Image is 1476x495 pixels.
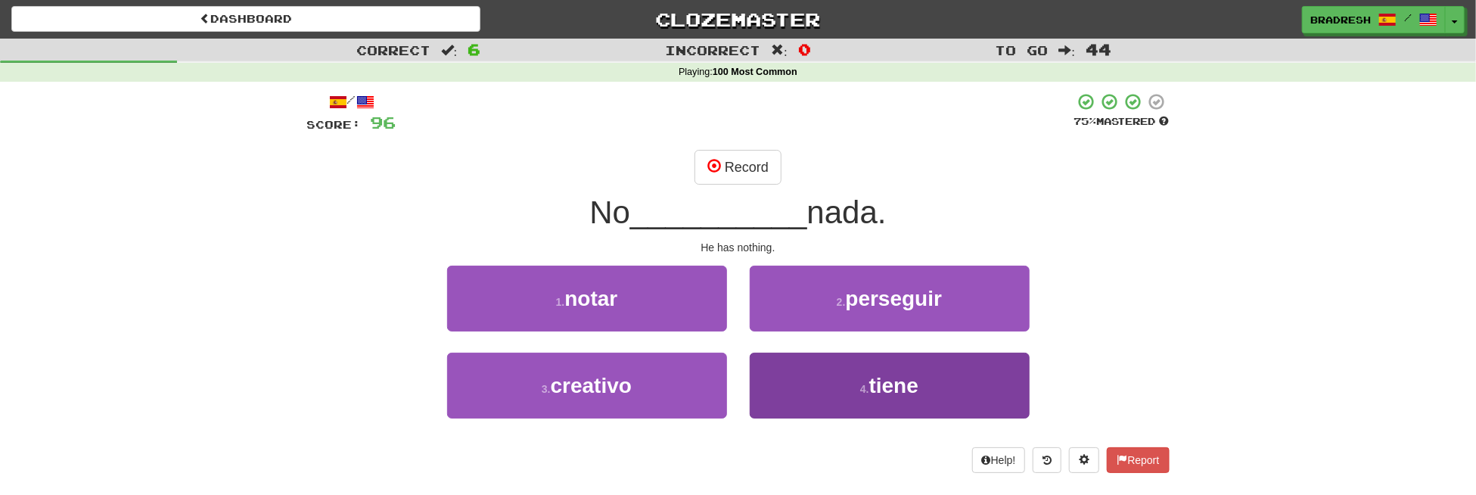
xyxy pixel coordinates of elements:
[551,374,632,397] span: creativo
[694,150,782,185] button: Record
[860,383,869,395] small: 4 .
[468,40,480,58] span: 6
[665,42,760,58] span: Incorrect
[371,113,396,132] span: 96
[1086,40,1111,58] span: 44
[713,67,797,77] strong: 100 Most Common
[1302,6,1446,33] a: BradResh /
[307,118,362,131] span: Score:
[11,6,480,32] a: Dashboard
[441,44,458,57] span: :
[1310,13,1371,26] span: BradResh
[996,42,1049,58] span: To go
[447,353,727,419] button: 3.creativo
[589,195,630,230] span: No
[771,44,788,57] span: :
[307,240,1170,255] div: He has nothing.
[798,40,811,58] span: 0
[503,6,972,33] a: Clozemaster
[1074,115,1097,127] span: 75 %
[1033,447,1061,473] button: Round history (alt+y)
[556,296,565,308] small: 1 .
[630,195,807,230] span: __________
[807,195,887,230] span: nada.
[750,353,1030,419] button: 4.tiene
[447,266,727,332] button: 1.notar
[1107,447,1169,473] button: Report
[837,296,846,308] small: 2 .
[846,287,943,310] span: perseguir
[356,42,430,58] span: Correct
[564,287,617,310] span: notar
[1059,44,1076,57] span: :
[750,266,1030,332] button: 2.perseguir
[1404,12,1412,23] span: /
[972,447,1026,473] button: Help!
[307,92,396,111] div: /
[1074,115,1170,129] div: Mastered
[542,383,551,395] small: 3 .
[869,374,918,397] span: tiene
